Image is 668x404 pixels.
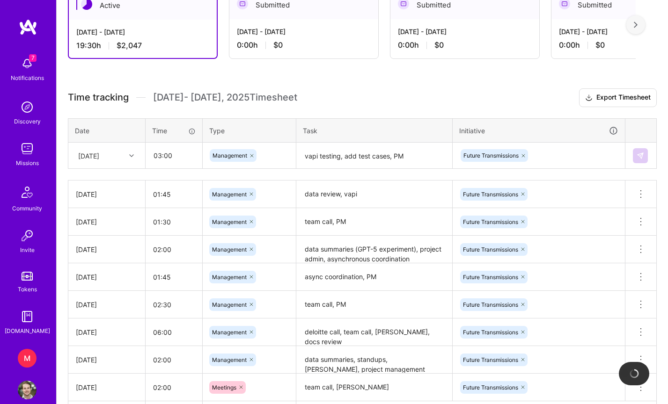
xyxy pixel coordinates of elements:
div: [DATE] - [DATE] [398,27,532,36]
span: Future Transmissions [463,218,518,225]
div: [DATE] [76,217,138,227]
span: Future Transmissions [463,356,518,363]
img: User Avatar [18,381,37,399]
span: Time tracking [68,92,129,103]
input: HH:MM [146,209,202,234]
img: right [634,22,638,28]
span: Future Transmissions [463,329,518,336]
span: $2,047 [117,41,142,50]
span: $0 [434,40,444,50]
div: [DATE] [76,189,138,199]
span: $0 [595,40,605,50]
th: Type [203,118,296,143]
span: Management [212,356,247,363]
div: [DATE] [76,300,138,310]
span: Management [212,274,247,281]
textarea: async coordination, PM [297,264,451,290]
span: Future Transmissions [463,191,518,198]
div: [DATE] - [DATE] [76,27,209,37]
input: HH:MM [146,182,202,207]
span: Meetings [212,384,236,391]
div: [DATE] - [DATE] [237,27,371,36]
span: Future Transmissions [463,274,518,281]
textarea: team call, PM [297,209,451,235]
textarea: team call, PM [297,292,451,317]
div: [DATE] [76,245,138,254]
span: Management [212,218,247,225]
textarea: data summaries (GPT-5 experiment), project admin, asynchronous coordination [297,237,451,262]
span: [DATE] - [DATE] , 2025 Timesheet [153,92,297,103]
input: HH:MM [146,375,202,400]
span: 7 [29,54,37,62]
textarea: team call, [PERSON_NAME] [297,375,451,400]
img: Submit [637,152,644,159]
input: HH:MM [146,143,202,168]
div: 0:00 h [398,40,532,50]
textarea: data summaries, standups, [PERSON_NAME], project management [297,347,451,373]
img: Community [16,181,38,203]
a: M [15,349,39,368]
th: Task [296,118,453,143]
div: Time [152,126,196,136]
div: 0:00 h [237,40,371,50]
div: Initiative [459,125,618,136]
div: M [18,349,37,368]
input: HH:MM [146,265,202,289]
span: Management [212,246,247,253]
div: [DATE] [76,272,138,282]
div: 19:30 h [76,41,209,50]
img: bell [18,54,37,73]
span: Management [213,152,247,159]
a: User Avatar [15,381,39,399]
span: Future Transmissions [463,301,518,308]
textarea: data review, vapi [297,181,451,207]
img: discovery [18,98,37,116]
div: Notifications [11,73,44,83]
span: Management [212,191,247,198]
textarea: deloitte call, team call, [PERSON_NAME], docs review [297,319,451,345]
img: teamwork [18,139,37,158]
div: [DATE] [78,151,99,160]
div: Missions [16,158,39,168]
span: Future Transmissions [463,384,518,391]
div: [DATE] [76,355,138,365]
img: loading [628,368,640,379]
div: [DATE] [76,327,138,337]
span: Management [212,329,247,336]
div: [DOMAIN_NAME] [5,326,50,336]
span: Management [212,301,247,308]
i: icon Download [585,93,593,103]
div: null [633,148,649,163]
div: Invite [20,245,35,255]
button: Export Timesheet [579,88,657,107]
span: Future Transmissions [463,152,519,159]
th: Date [68,118,146,143]
img: Invite [18,226,37,245]
textarea: vapi testing, add test cases, PM [297,144,451,168]
i: icon Chevron [129,153,134,158]
img: logo [19,19,37,36]
input: HH:MM [146,347,202,372]
div: Community [12,203,42,213]
input: HH:MM [146,237,202,262]
span: Future Transmissions [463,246,518,253]
img: tokens [22,272,33,281]
input: HH:MM [146,320,202,345]
div: Discovery [14,116,41,126]
input: HH:MM [146,292,202,317]
img: guide book [18,307,37,326]
div: Tokens [18,284,37,294]
div: [DATE] [76,382,138,392]
span: $0 [273,40,283,50]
